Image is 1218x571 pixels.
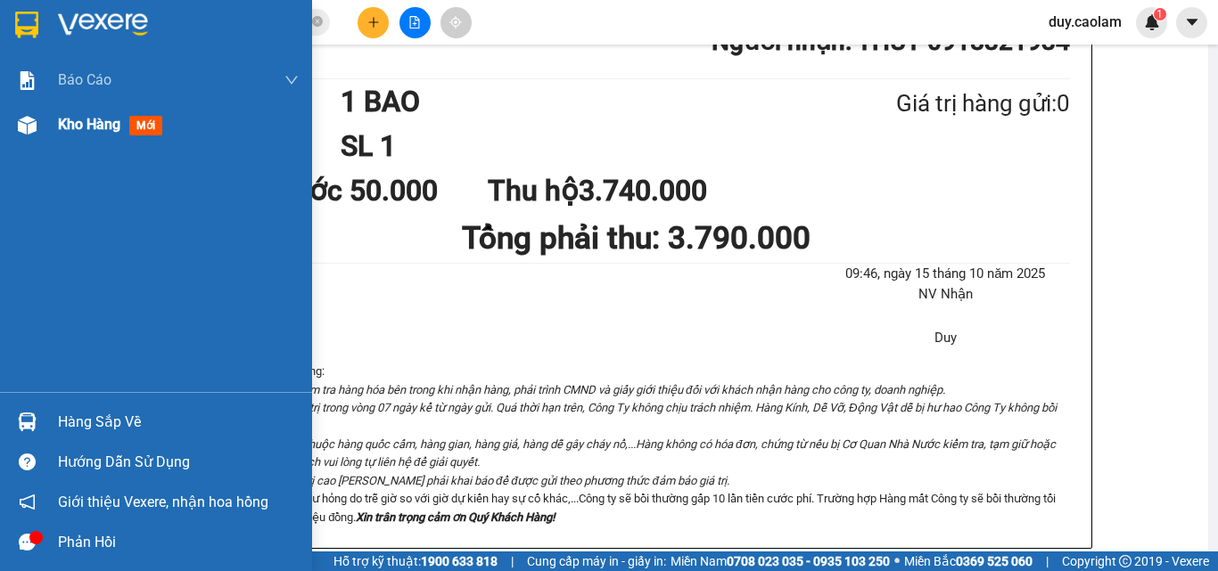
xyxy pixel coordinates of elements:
i: Hàng gửi không thuộc hàng quốc cấm, hàng gian, hàng giả, hàng dễ gây cháy nổ,...Hàng không có hóa... [223,437,1056,469]
span: mới [129,116,162,135]
span: duy.caolam [1034,11,1136,33]
i: Hàng gửi có giá trị cao [PERSON_NAME] phải khai báo để được gửi theo phương thức đảm bảo giá trị. [223,474,729,487]
span: Hỗ trợ kỹ thuật: [333,551,498,571]
strong: 0369 525 060 [956,554,1033,568]
img: warehouse-icon [18,412,37,431]
span: question-circle [19,453,36,470]
li: Duy [821,328,1070,349]
strong: Xin trân trọng cảm ơn Quý Khách Hàng! [356,510,555,524]
li: NV Nhận [821,284,1070,306]
i: Nhà xe không kiểm tra hàng hóa bên trong khi nhận hàng, phải trình CMND và giấy giới thiệu đối vớ... [223,383,945,396]
div: Hướng dẫn sử dụng [58,449,299,476]
div: Giá trị hàng gửi: 0 [810,86,1070,122]
span: | [511,551,514,571]
li: 09:46, ngày 15 tháng 10 năm 2025 [821,264,1070,285]
img: logo-vxr [15,12,38,38]
span: notification [19,494,36,510]
span: Giới thiệu Vexere, nhận hoa hồng [58,491,268,513]
span: Miền Bắc [904,551,1033,571]
button: file-add [399,7,431,38]
span: down [284,73,299,87]
span: 1 [1156,8,1163,20]
div: Thu hộ 3.740.000 [488,168,774,213]
span: Báo cáo [58,69,111,91]
button: aim [440,7,472,38]
div: Phản hồi [58,529,299,556]
span: plus [367,16,380,29]
strong: 0708 023 035 - 0935 103 250 [727,554,890,568]
h1: Tổng phải thu: 3.790.000 [202,214,1070,263]
b: Người nhận : THUY 0918321934 [712,27,1070,56]
strong: 1900 633 818 [421,554,498,568]
span: ⚪️ [894,558,900,565]
span: close-circle [312,16,323,27]
div: Chưa cước 50.000 [202,168,488,213]
div: Hàng sắp về [58,409,299,436]
img: icon-new-feature [1144,14,1160,30]
h1: 1 BAO [341,79,810,124]
h1: SL 1 [341,124,810,168]
button: caret-down [1176,7,1207,38]
button: plus [358,7,389,38]
span: Miền Nam [671,551,890,571]
img: solution-icon [18,71,37,90]
span: copyright [1119,555,1132,567]
span: message [19,534,36,551]
span: close-circle [312,14,323,31]
span: Kho hàng [58,116,120,133]
span: file-add [408,16,421,29]
li: Khi hàng bị mất, hư hỏng do trễ giờ so với giờ dự kiến hay sự cố khác,...Công ty sẽ bồi thường gấ... [219,490,1070,526]
span: | [1046,551,1049,571]
span: Cung cấp máy in - giấy in: [527,551,666,571]
span: aim [449,16,462,29]
img: warehouse-icon [18,116,37,135]
span: caret-down [1184,14,1200,30]
sup: 1 [1154,8,1166,20]
div: Quy định nhận/gửi hàng : [202,363,1070,526]
i: Biên nhận có giá trị trong vòng 07 ngày kể từ ngày gửi. Quá thời hạn trên, Công Ty không chịu trá... [223,401,1057,432]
